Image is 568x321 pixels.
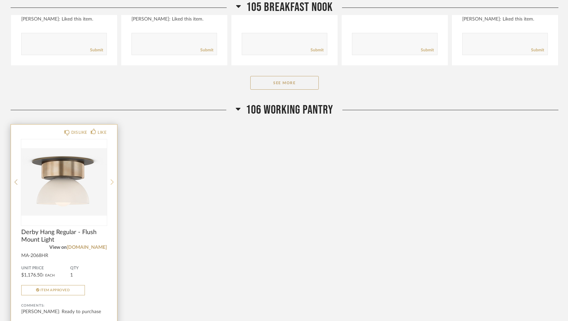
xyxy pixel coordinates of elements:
[21,302,107,309] div: Comments:
[67,245,107,250] a: [DOMAIN_NAME]
[311,47,324,53] a: Submit
[70,273,73,278] span: 1
[250,76,319,90] button: See More
[21,253,107,259] div: MA-2068HR
[71,129,87,136] div: DISLIKE
[421,47,434,53] a: Submit
[21,273,42,278] span: $1,176.50
[246,103,333,117] span: 106 WORKING PANTRY
[21,139,107,225] img: undefined
[21,16,107,23] div: [PERSON_NAME]: Liked this item.
[21,285,85,295] button: Item Approved
[21,229,107,244] span: Derby Hang Regular - Flush Mount Light
[21,266,70,271] span: Unit Price
[531,47,544,53] a: Submit
[40,288,70,292] span: Item Approved
[200,47,213,53] a: Submit
[49,245,67,250] span: View on
[42,274,55,277] span: / Each
[131,16,217,23] div: [PERSON_NAME]: Liked this item.
[70,266,107,271] span: QTY
[21,308,107,315] div: [PERSON_NAME]: Ready to purchase
[90,47,103,53] a: Submit
[462,16,548,23] div: [PERSON_NAME]: Liked this item.
[98,129,106,136] div: LIKE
